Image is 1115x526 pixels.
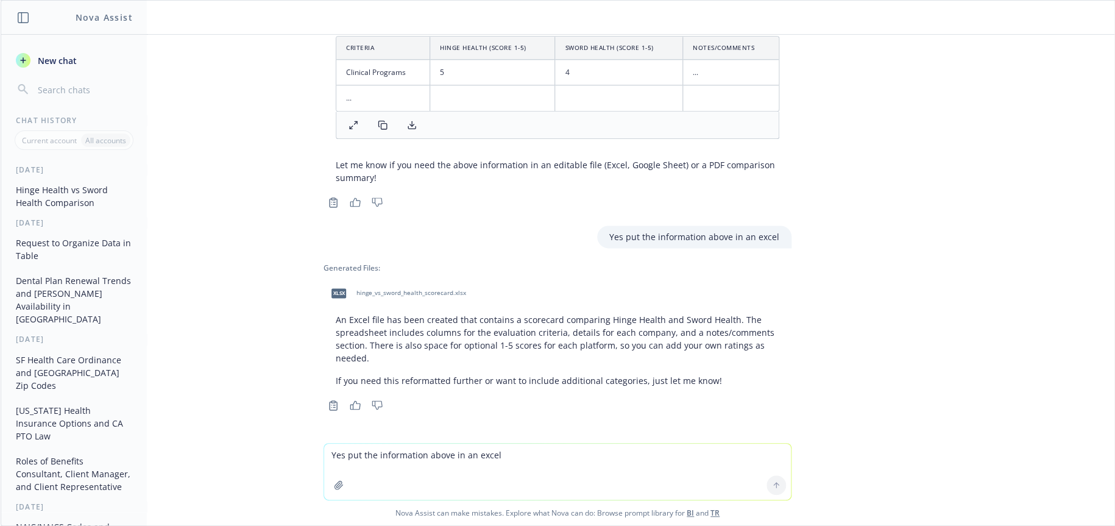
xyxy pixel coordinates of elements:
div: [DATE] [1,502,147,512]
p: Let me know if you need the above information in an editable file (Excel, Google Sheet) or a PDF ... [336,158,779,184]
td: ... [336,85,430,111]
p: If you need this reformatted further or want to include additional categories, just let me know! [336,374,779,387]
div: [DATE] [1,218,147,228]
th: Sword Health (Score 1-5) [555,37,683,60]
a: BI [687,508,694,518]
div: [DATE] [1,334,147,344]
td: 5 [430,60,555,85]
th: Notes/Comments [683,37,779,60]
a: TR [710,508,720,518]
input: Search chats [35,81,132,98]
button: New chat [11,49,137,71]
th: Criteria [336,37,430,60]
svg: Copy to clipboard [328,197,339,208]
td: ... [683,60,779,85]
div: xlsxhinge_vs_sword_health_scorecard.xlsx [324,278,469,308]
span: xlsx [331,288,346,297]
button: Request to Organize Data in Table [11,233,137,266]
div: [DATE] [1,165,147,175]
span: hinge_vs_sword_health_scorecard.xlsx [356,289,466,297]
h1: Nova Assist [76,11,133,24]
button: [US_STATE] Health Insurance Options and CA PTO Law [11,400,137,446]
p: Yes put the information above in an excel [609,230,779,243]
td: 4 [555,60,683,85]
button: SF Health Care Ordinance and [GEOGRAPHIC_DATA] Zip Codes [11,350,137,396]
button: Thumbs down [367,194,387,211]
span: Nova Assist can make mistakes. Explore what Nova can do: Browse prompt library for and [5,500,1110,525]
button: Hinge Health vs Sword Health Comparison [11,180,137,213]
td: Clinical Programs [336,60,430,85]
div: Generated Files: [324,263,791,273]
button: Thumbs down [367,397,387,414]
button: Roles of Benefits Consultant, Client Manager, and Client Representative [11,451,137,497]
svg: Copy to clipboard [328,400,339,411]
p: Current account [22,135,77,146]
th: Hinge Health (Score 1-5) [430,37,555,60]
button: Dental Plan Renewal Trends and [PERSON_NAME] Availability in [GEOGRAPHIC_DATA] [11,271,137,329]
div: Chat History [1,115,147,126]
p: All accounts [85,135,126,146]
span: New chat [35,54,77,67]
p: An Excel file has been created that contains a scorecard comparing Hinge Health and Sword Health.... [336,313,779,364]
